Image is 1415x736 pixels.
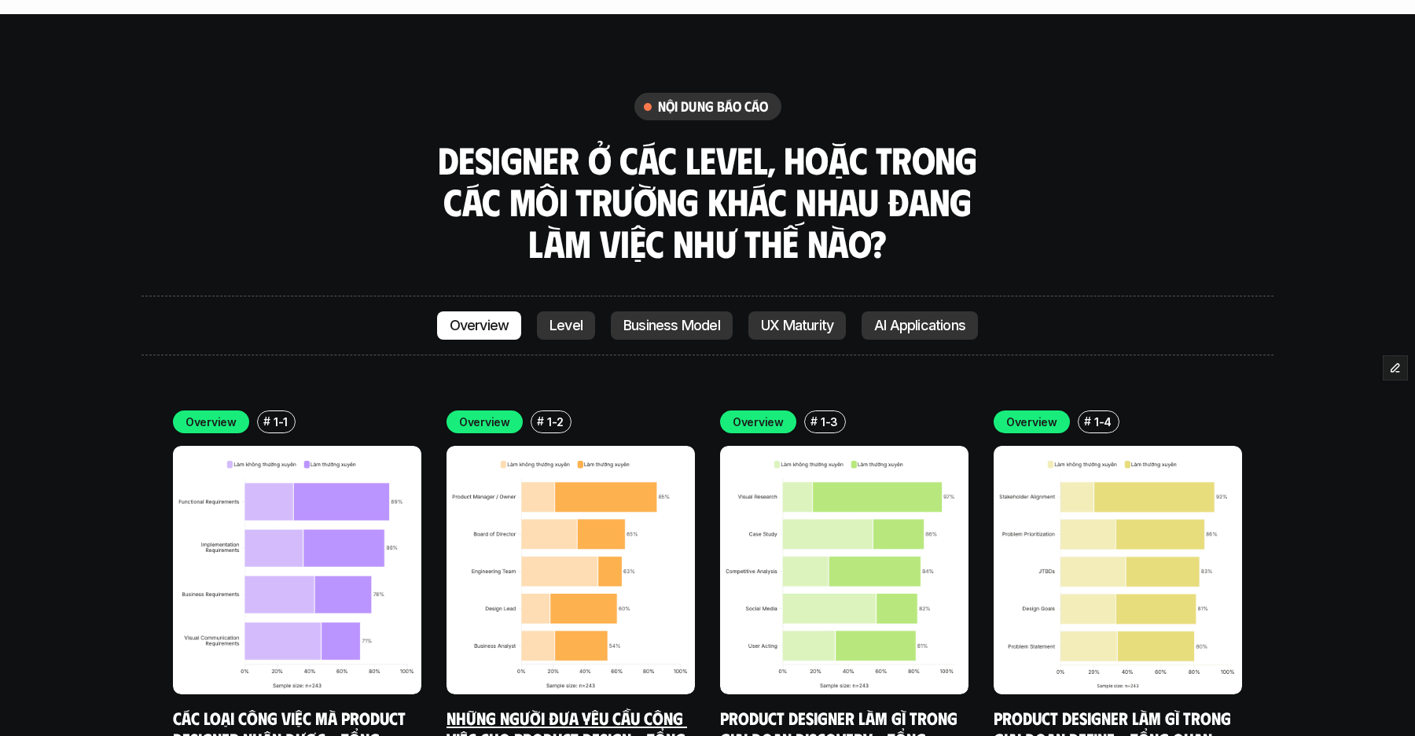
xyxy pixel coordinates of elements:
[748,311,846,340] a: UX Maturity
[821,414,838,430] p: 1-3
[658,98,769,116] h6: nội dung báo cáo
[437,311,522,340] a: Overview
[263,415,270,427] h6: #
[537,415,544,427] h6: #
[733,414,784,430] p: Overview
[810,415,818,427] h6: #
[611,311,733,340] a: Business Model
[761,318,833,333] p: UX Maturity
[1006,414,1057,430] p: Overview
[862,311,978,340] a: AI Applications
[549,318,583,333] p: Level
[874,318,965,333] p: AI Applications
[537,311,595,340] a: Level
[459,414,510,430] p: Overview
[1384,356,1407,380] button: Edit Framer Content
[450,318,509,333] p: Overview
[1094,414,1112,430] p: 1-4
[547,414,564,430] p: 1-2
[623,318,720,333] p: Business Model
[274,414,288,430] p: 1-1
[186,414,237,430] p: Overview
[432,139,983,263] h3: Designer ở các level, hoặc trong các môi trường khác nhau đang làm việc như thế nào?
[1084,415,1091,427] h6: #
